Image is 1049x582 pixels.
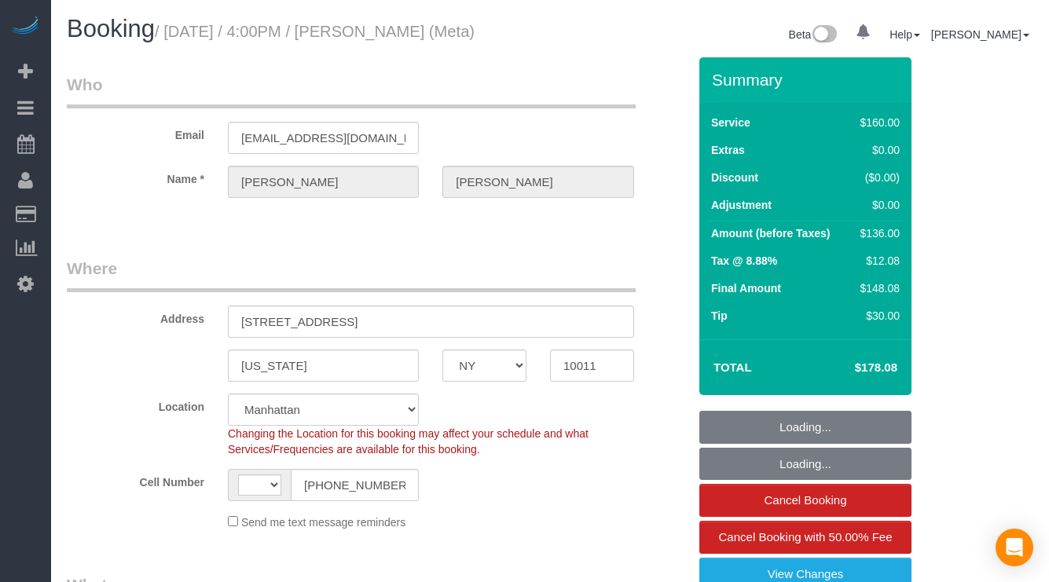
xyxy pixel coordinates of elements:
label: Service [711,115,750,130]
span: Cancel Booking with 50.00% Fee [719,530,893,544]
div: ($0.00) [854,170,900,185]
div: $30.00 [854,308,900,324]
input: Zip Code [550,350,634,382]
label: Extras [711,142,745,158]
a: Cancel Booking [699,484,911,517]
h3: Summary [712,71,904,89]
legend: Where [67,257,636,292]
div: $136.00 [854,225,900,241]
label: Adjustment [711,197,772,213]
a: Cancel Booking with 50.00% Fee [699,521,911,554]
label: Name * [55,166,216,187]
div: $0.00 [854,142,900,158]
input: Cell Number [291,469,419,501]
input: Last Name [442,166,633,198]
label: Tax @ 8.88% [711,253,777,269]
a: Beta [789,28,838,41]
label: Final Amount [711,280,781,296]
span: Send me text message reminders [241,516,405,529]
label: Location [55,393,216,415]
div: Open Intercom Messenger [996,529,1033,566]
div: $0.00 [854,197,900,213]
div: $148.08 [854,280,900,296]
span: Changing the Location for this booking may affect your schedule and what Services/Frequencies are... [228,427,589,456]
label: Address [55,306,216,327]
strong: Total [713,361,752,374]
div: $12.08 [854,253,900,269]
label: Email [55,122,216,143]
img: New interface [811,25,837,46]
h4: $178.08 [808,361,897,375]
small: / [DATE] / 4:00PM / [PERSON_NAME] (Meta) [155,23,475,40]
img: Automaid Logo [9,16,41,38]
label: Tip [711,308,728,324]
label: Discount [711,170,758,185]
input: First Name [228,166,419,198]
span: Booking [67,15,155,42]
label: Cell Number [55,469,216,490]
a: Help [889,28,920,41]
input: Email [228,122,419,154]
input: City [228,350,419,382]
legend: Who [67,73,636,108]
a: [PERSON_NAME] [931,28,1029,41]
label: Amount (before Taxes) [711,225,830,241]
div: $160.00 [854,115,900,130]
